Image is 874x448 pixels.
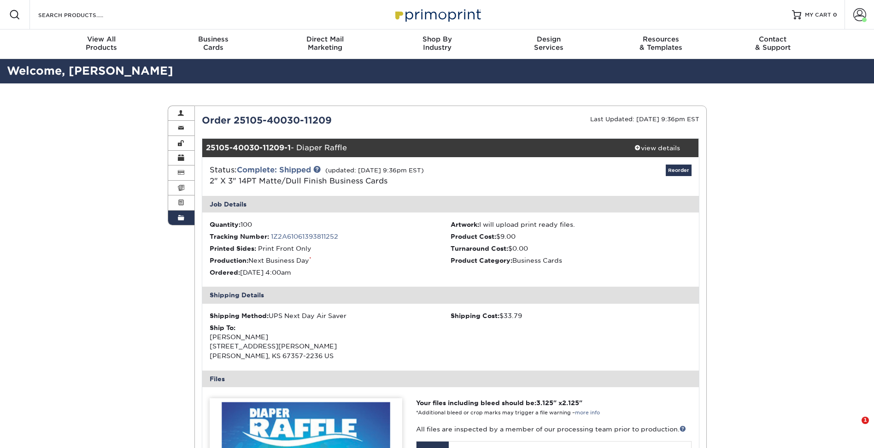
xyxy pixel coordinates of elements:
a: View AllProducts [46,29,158,59]
div: Marketing [269,35,381,52]
li: $9.00 [451,232,692,241]
a: Shop ByIndustry [381,29,493,59]
a: 1Z2A61061393811252 [271,233,338,240]
strong: Tracking Number: [210,233,269,240]
p: All files are inspected by a member of our processing team prior to production. [416,424,691,434]
strong: Shipping Cost: [451,312,499,319]
div: & Support [717,35,829,52]
a: Contact& Support [717,29,829,59]
a: BusinessCards [157,29,269,59]
li: Next Business Day [210,256,451,265]
span: 0 [833,12,837,18]
span: Contact [717,35,829,43]
div: view details [616,143,699,153]
span: Business [157,35,269,43]
a: Resources& Templates [605,29,717,59]
iframe: Intercom live chat [843,417,865,439]
strong: Production: [210,257,248,264]
div: $33.79 [451,311,692,320]
span: View All [46,35,158,43]
li: 100 [210,220,451,229]
span: Shop By [381,35,493,43]
strong: 25105-40030-11209-1 [206,143,291,152]
strong: Turnaround Cost: [451,245,508,252]
a: more info [575,410,600,416]
strong: Ship To: [210,324,235,331]
a: Complete: Shipped [237,165,311,174]
div: Products [46,35,158,52]
div: & Templates [605,35,717,52]
a: Reorder [666,165,692,176]
strong: Printed Sides: [210,245,256,252]
span: Print Front Only [258,245,311,252]
strong: Shipping Method: [210,312,269,319]
input: SEARCH PRODUCTS..... [37,9,127,20]
div: Job Details [202,196,699,212]
strong: Product Cost: [451,233,496,240]
li: Business Cards [451,256,692,265]
span: Resources [605,35,717,43]
a: 2" X 3" 14PT Matte/Dull Finish Business Cards [210,177,387,185]
span: Direct Mail [269,35,381,43]
span: 1 [862,417,869,424]
div: [PERSON_NAME] [STREET_ADDRESS][PERSON_NAME] [PERSON_NAME], KS 67357-2236 US [210,323,451,361]
div: Files [202,371,699,387]
strong: Ordered: [210,269,240,276]
div: Services [493,35,605,52]
div: Cards [157,35,269,52]
small: *Additional bleed or crop marks may trigger a file warning – [416,410,600,416]
div: Industry [381,35,493,52]
strong: Artwork: [451,221,479,228]
span: 2.125 [562,399,579,407]
span: Design [493,35,605,43]
small: (updated: [DATE] 9:36pm EST) [325,167,424,174]
div: Order 25105-40030-11209 [195,113,451,127]
span: MY CART [805,11,831,19]
img: Primoprint [391,5,483,24]
strong: Quantity: [210,221,240,228]
strong: Product Category: [451,257,512,264]
li: $0.00 [451,244,692,253]
li: [DATE] 4:00am [210,268,451,277]
a: Direct MailMarketing [269,29,381,59]
strong: Your files including bleed should be: " x " [416,399,582,407]
a: view details [616,139,699,157]
div: Shipping Details [202,287,699,303]
div: UPS Next Day Air Saver [210,311,451,320]
div: Status: [203,165,533,187]
li: I will upload print ready files. [451,220,692,229]
span: 3.125 [536,399,553,407]
a: DesignServices [493,29,605,59]
small: Last Updated: [DATE] 9:36pm EST [590,116,699,123]
div: - Diaper Raffle [202,139,616,157]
